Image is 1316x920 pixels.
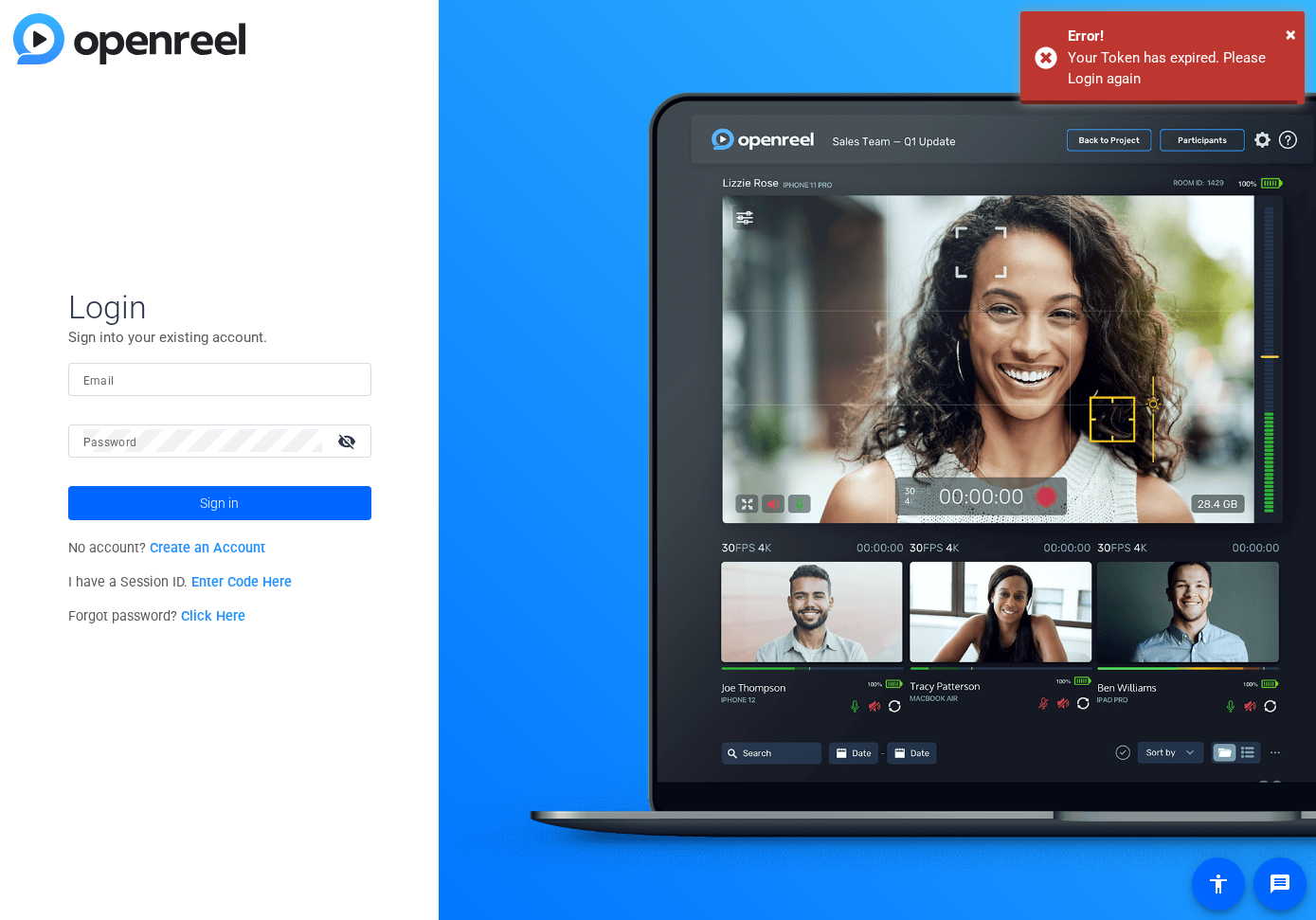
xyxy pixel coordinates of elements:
mat-label: Email [83,374,115,388]
button: Close [1286,20,1296,48]
button: Sign in [68,486,371,520]
span: No account? [68,540,266,556]
mat-icon: accessibility [1207,873,1230,895]
mat-icon: visibility_off [326,427,371,455]
a: Click Here [181,608,245,624]
span: Forgot password? [68,608,246,624]
img: blue-gradient.svg [13,13,245,64]
a: Create an Account [150,540,265,556]
a: Enter Code Here [191,574,292,590]
span: × [1286,23,1296,45]
p: Sign into your existing account. [68,327,371,348]
div: Your Token has expired. Please Login again [1068,47,1290,90]
span: I have a Session ID. [68,574,293,590]
span: Login [68,287,371,327]
mat-icon: message [1269,873,1291,895]
input: Enter Email Address [83,368,356,390]
div: Error! [1068,26,1290,47]
mat-label: Password [83,436,137,449]
span: Sign in [200,479,239,527]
